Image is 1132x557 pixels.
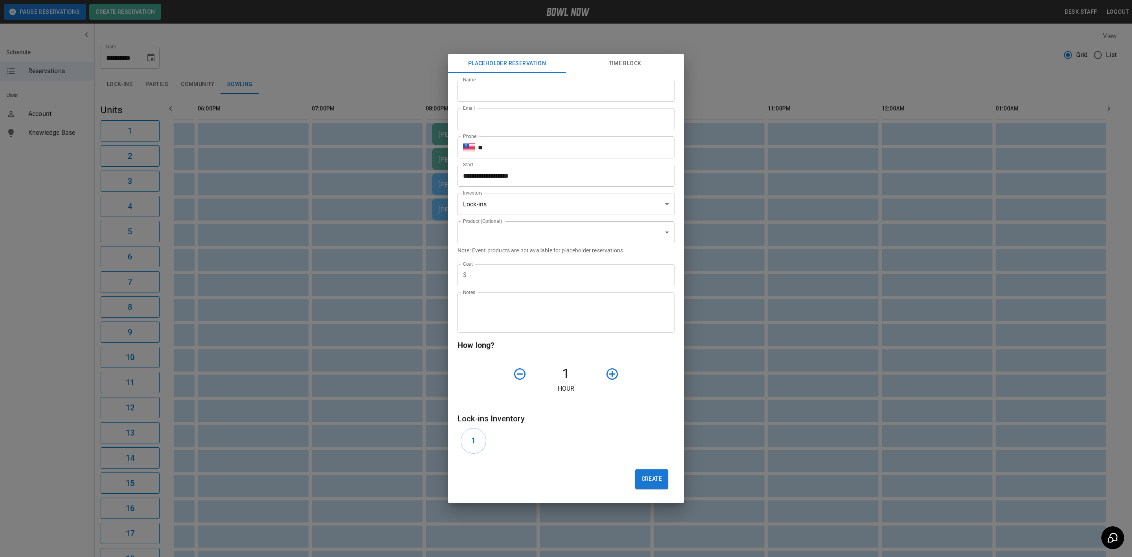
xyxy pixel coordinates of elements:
[635,469,668,489] button: Create
[530,366,602,382] h4: 1
[458,165,669,187] input: Choose date, selected date is Sep 12, 2025
[461,428,486,454] button: 1
[458,246,674,254] p: Note: Event products are not available for placeholder reservations
[566,54,684,73] button: Time Block
[463,161,473,168] label: Start
[463,133,476,140] label: Phone
[458,412,674,425] h6: Lock-ins Inventory
[458,339,674,351] h6: How long?
[458,221,674,243] div: ​
[458,193,674,215] div: Lock-ins
[458,384,674,393] p: Hour
[463,142,475,153] button: Select country
[463,270,467,280] p: $
[471,434,476,447] h6: 1
[448,54,566,73] button: Placeholder Reservation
